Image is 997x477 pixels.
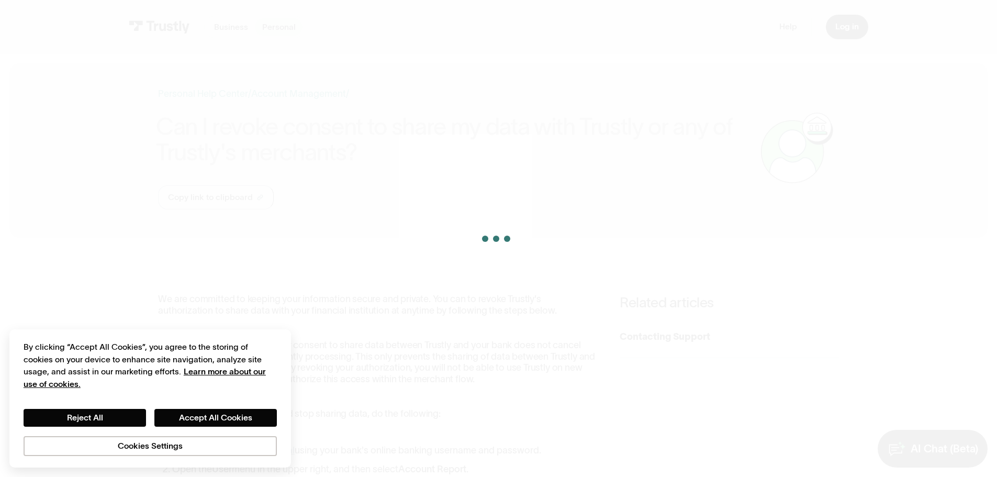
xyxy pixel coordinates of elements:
div: By clicking “Accept All Cookies”, you agree to the storing of cookies on your device to enhance s... [24,341,277,390]
div: Cookie banner [9,329,291,468]
button: Reject All [24,409,146,427]
button: Cookies Settings [24,436,277,456]
button: Accept All Cookies [154,409,277,427]
div: Privacy [24,341,277,456]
